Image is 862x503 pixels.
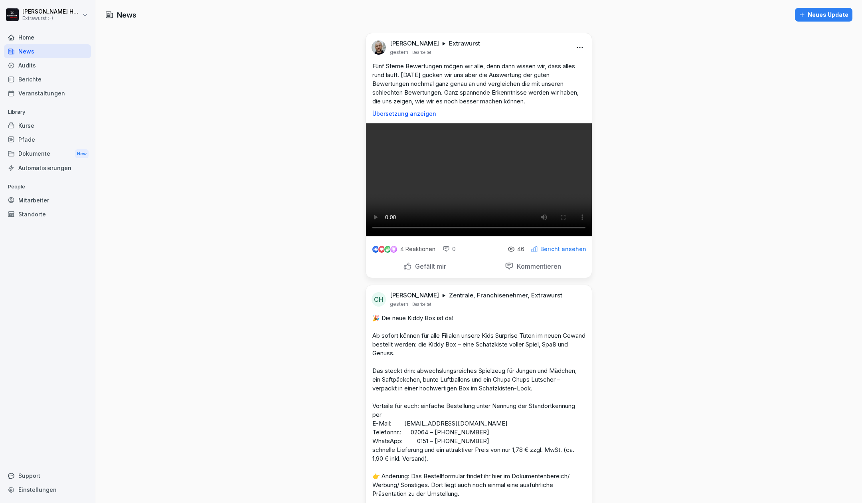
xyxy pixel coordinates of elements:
a: Audits [4,58,91,72]
img: celebrate [384,246,391,253]
img: k5nlqdpwapsdgj89rsfbt2s8.png [372,40,386,55]
div: Support [4,469,91,483]
img: inspiring [390,246,397,253]
a: DokumenteNew [4,147,91,161]
p: Kommentieren [514,262,561,270]
button: Neues Update [795,8,852,22]
p: Fünf Sterne Bewertungen mögen wir alle, denn dann wissen wir, dass alles rund läuft. [DATE] gucke... [372,62,585,106]
p: People [4,180,91,193]
img: love [379,246,385,252]
p: Bearbeitet [412,301,431,307]
a: Kurse [4,119,91,133]
p: Extrawurst [449,40,480,48]
p: Extrawurst :-) [22,16,81,21]
h1: News [117,10,136,20]
p: gestern [390,301,408,307]
a: Veranstaltungen [4,86,91,100]
p: Library [4,106,91,119]
p: Bearbeitet [412,49,431,55]
p: Bericht ansehen [540,246,586,252]
a: Automatisierungen [4,161,91,175]
p: 🎉 Die neue Kiddy Box ist da! Ab sofort können für alle Filialen unsere Kids Surprise Tüten im neu... [372,314,585,498]
div: 0 [443,245,456,253]
div: New [75,149,89,158]
a: Pfade [4,133,91,147]
div: Dokumente [4,147,91,161]
img: like [372,246,379,252]
p: Übersetzung anzeigen [372,111,585,117]
a: News [4,44,91,58]
p: Zentrale, Franchisenehmer, Extrawurst [449,291,562,299]
p: gestern [390,49,408,55]
p: 46 [517,246,524,252]
p: [PERSON_NAME] [390,291,439,299]
a: Mitarbeiter [4,193,91,207]
p: 4 Reaktionen [400,246,435,252]
a: Home [4,30,91,44]
a: Standorte [4,207,91,221]
a: Berichte [4,72,91,86]
div: CH [372,292,386,307]
p: [PERSON_NAME] Hagebaum [22,8,81,15]
div: Neues Update [799,10,848,19]
a: Einstellungen [4,483,91,497]
p: [PERSON_NAME] [390,40,439,48]
p: Gefällt mir [412,262,446,270]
